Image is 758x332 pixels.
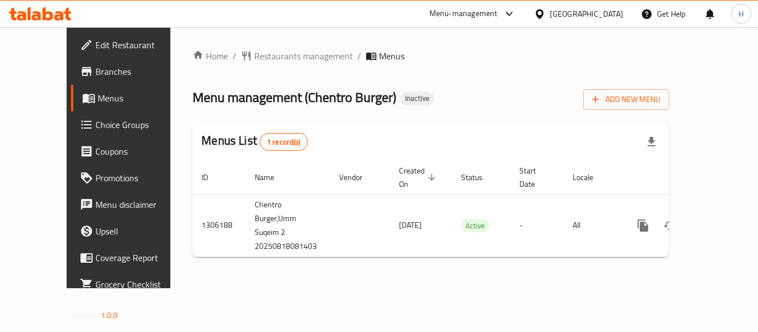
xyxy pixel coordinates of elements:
span: Active [461,219,489,232]
span: Locale [573,171,608,184]
a: Edit Restaurant [71,32,193,58]
a: Home [193,49,228,63]
div: Export file [638,129,665,155]
span: 1 record(s) [260,137,307,147]
span: Branches [95,65,184,78]
td: - [511,194,564,257]
span: Menus [379,49,405,63]
span: [DATE] [399,218,422,232]
span: Restaurants management [254,49,353,63]
a: Upsell [71,218,193,244]
nav: breadcrumb [193,49,669,63]
li: / [233,49,236,63]
span: Grocery Checklist [95,278,184,291]
a: Branches [71,58,193,85]
td: 1306188 [193,194,246,257]
h2: Menus List [201,132,307,151]
span: Coverage Report [95,251,184,264]
span: H [739,8,744,20]
button: Add New Menu [583,89,669,110]
span: Menu management ( Chentro Burger ) [193,85,396,110]
div: Active [461,219,489,232]
button: more [630,212,656,239]
span: Menu disclaimer [95,198,184,211]
span: Vendor [339,171,377,184]
span: Menus [98,91,184,105]
a: Promotions [71,165,193,191]
td: All [564,194,621,257]
th: Actions [621,161,745,195]
span: 1.0.0 [101,308,118,323]
div: Menu-management [429,7,498,21]
span: Coupons [95,145,184,158]
span: Upsell [95,224,184,238]
span: Choice Groups [95,118,184,131]
table: enhanced table [193,161,745,257]
td: Chentro Burger,Umm Suqeim 2 20250818081403 [246,194,330,257]
span: Edit Restaurant [95,38,184,52]
span: Status [461,171,497,184]
a: Coupons [71,138,193,165]
span: Start Date [519,164,550,191]
span: Name [255,171,289,184]
span: Add New Menu [592,93,660,106]
a: Grocery Checklist [71,271,193,298]
a: Restaurants management [241,49,353,63]
div: [GEOGRAPHIC_DATA] [550,8,623,20]
span: ID [201,171,223,184]
a: Choice Groups [71,111,193,138]
span: Version: [72,308,99,323]
div: Inactive [401,92,434,105]
a: Menu disclaimer [71,191,193,218]
span: Created On [399,164,439,191]
span: Promotions [95,171,184,185]
a: Coverage Report [71,244,193,271]
a: Menus [71,85,193,111]
span: Inactive [401,94,434,103]
li: / [357,49,361,63]
button: Change Status [656,212,683,239]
